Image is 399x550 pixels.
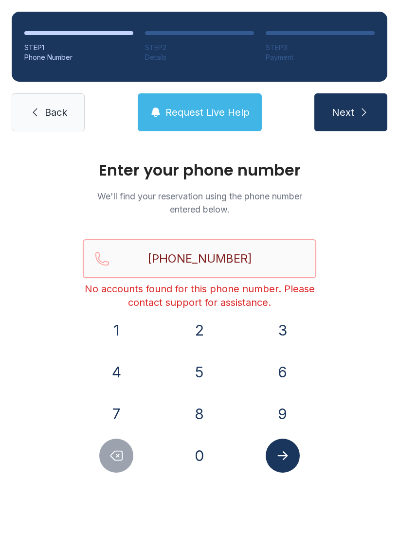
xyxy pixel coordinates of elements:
button: 8 [182,397,217,431]
div: STEP 1 [24,43,133,53]
span: Request Live Help [165,106,250,119]
input: Reservation phone number [83,239,316,278]
div: Phone Number [24,53,133,62]
div: No accounts found for this phone number. Please contact support for assistance. [83,282,316,309]
div: STEP 3 [266,43,375,53]
p: We'll find your reservation using the phone number entered below. [83,190,316,216]
button: 0 [182,439,217,473]
button: 9 [266,397,300,431]
button: Delete number [99,439,133,473]
button: 1 [99,313,133,347]
button: 5 [182,355,217,389]
button: Submit lookup form [266,439,300,473]
button: 6 [266,355,300,389]
h1: Enter your phone number [83,162,316,178]
div: STEP 2 [145,43,254,53]
button: 3 [266,313,300,347]
span: Back [45,106,67,119]
div: Payment [266,53,375,62]
button: 7 [99,397,133,431]
div: Details [145,53,254,62]
button: 2 [182,313,217,347]
button: 4 [99,355,133,389]
span: Next [332,106,354,119]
